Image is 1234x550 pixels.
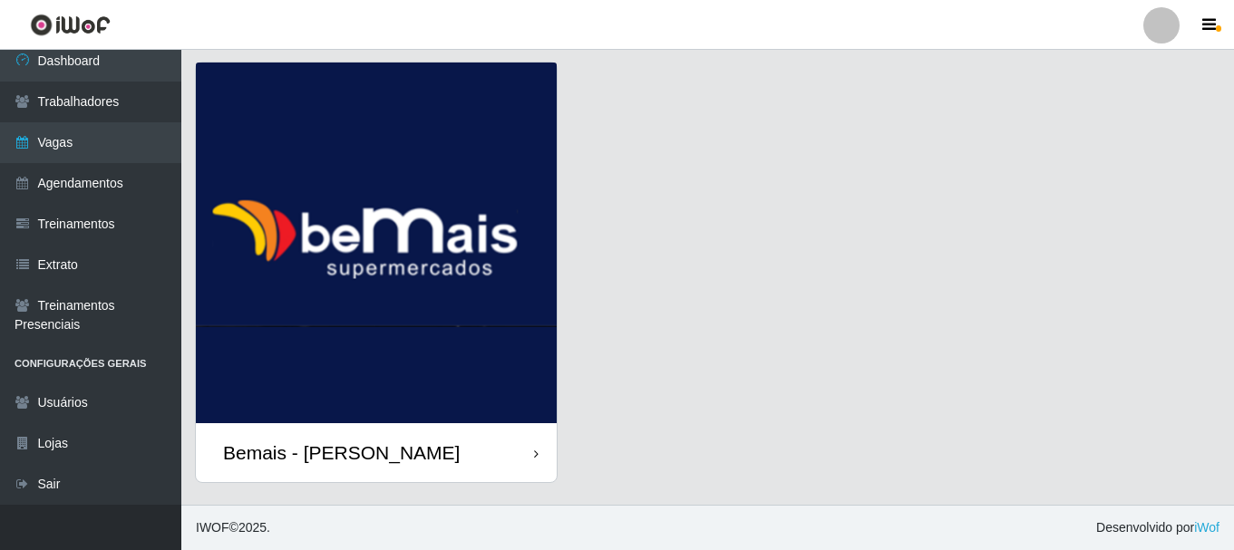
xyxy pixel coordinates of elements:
span: Desenvolvido por [1096,518,1219,537]
img: CoreUI Logo [30,14,111,36]
img: cardImg [196,63,557,423]
a: iWof [1194,520,1219,535]
div: Bemais - [PERSON_NAME] [223,441,460,464]
a: Bemais - [PERSON_NAME] [196,63,557,482]
span: © 2025 . [196,518,270,537]
span: IWOF [196,520,229,535]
